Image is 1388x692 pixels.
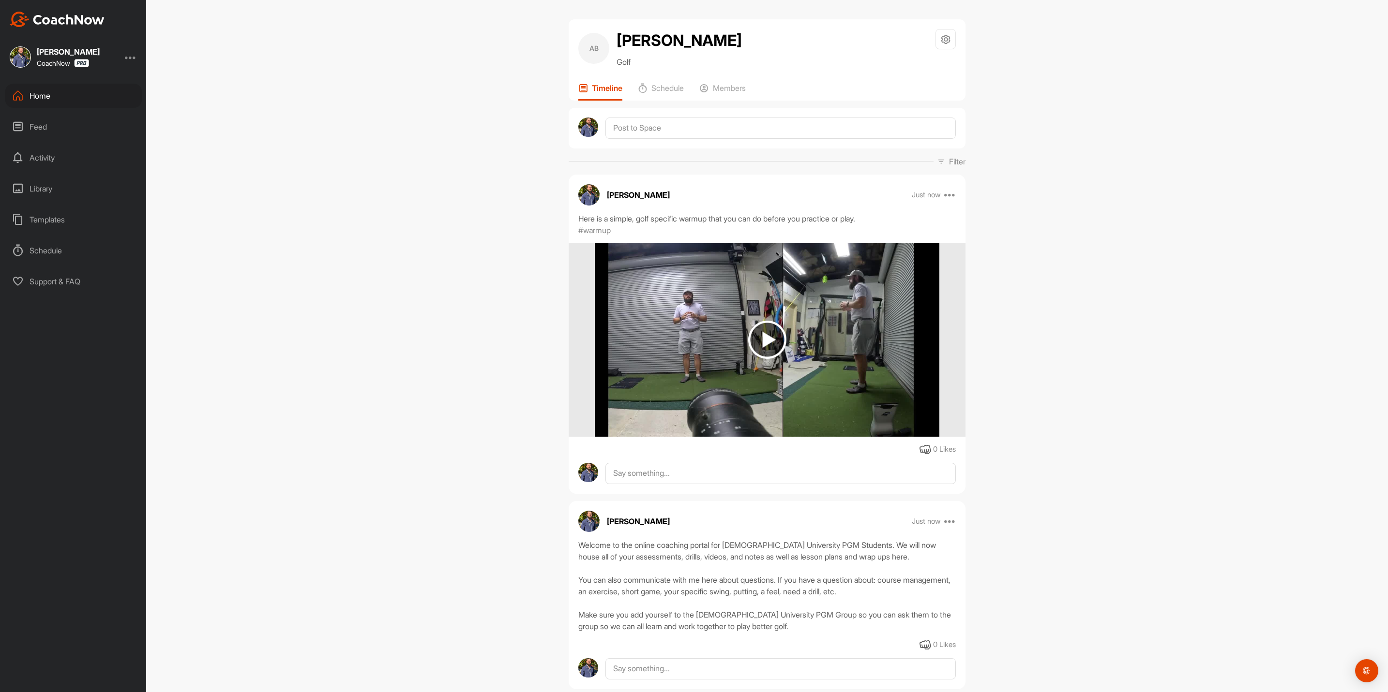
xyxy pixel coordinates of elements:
img: media [595,243,939,437]
img: CoachNow [10,12,105,27]
div: Schedule [5,238,142,263]
div: Open Intercom Messenger [1355,659,1378,682]
p: Timeline [592,83,622,93]
div: Activity [5,146,142,170]
div: 0 Likes [933,444,956,455]
div: Here is a simple, golf specific warmup that you can do before you practice or play. [578,213,956,224]
div: Templates [5,207,142,232]
p: [PERSON_NAME] [607,515,670,527]
div: Welcome to the online coaching portal for [DEMOGRAPHIC_DATA] University PGM Students. We will now... [578,539,956,632]
img: avatar [578,511,600,532]
img: avatar [578,118,598,137]
div: CoachNow [37,59,89,67]
img: avatar [578,658,598,678]
p: Members [713,83,746,93]
p: Just now [912,190,941,200]
p: Filter [949,156,966,167]
img: avatar [578,184,600,206]
h2: [PERSON_NAME] [617,29,742,52]
p: Just now [912,516,941,526]
p: Schedule [651,83,684,93]
div: Library [5,177,142,201]
div: Feed [5,115,142,139]
img: CoachNow Pro [74,59,89,67]
div: AB [578,33,609,64]
p: [PERSON_NAME] [607,189,670,201]
div: 0 Likes [933,639,956,650]
img: play [748,321,786,359]
img: avatar [578,463,598,483]
p: #warmup [578,224,611,236]
div: Support & FAQ [5,269,142,294]
p: Golf [617,56,742,68]
div: Home [5,84,142,108]
img: square_4c2aaeb3014d0e6fd030fb2436460593.jpg [10,46,31,68]
div: [PERSON_NAME] [37,48,100,56]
